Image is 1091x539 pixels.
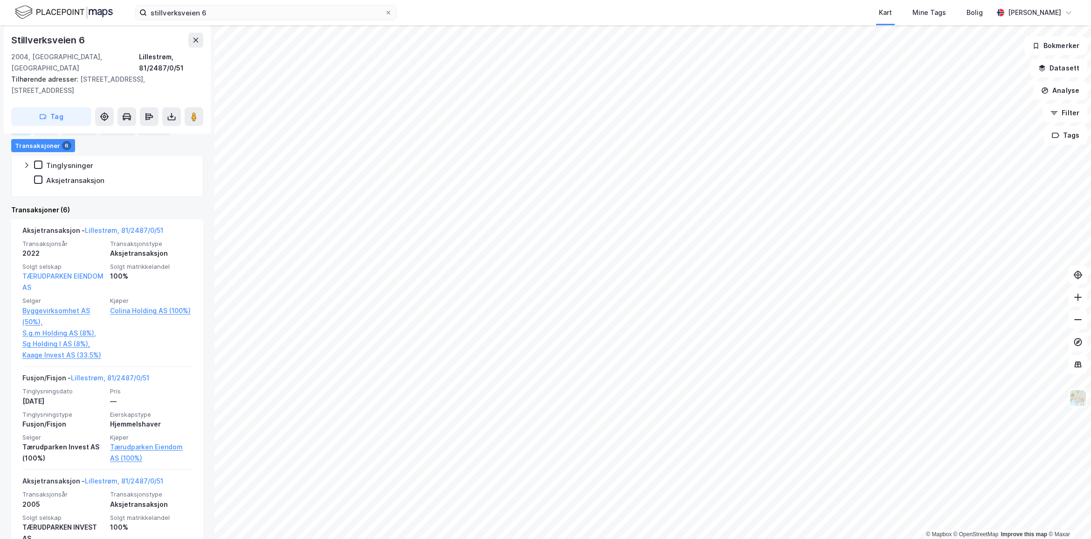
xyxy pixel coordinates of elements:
div: Aksjetransaksjon [110,248,192,259]
span: Transaksjonsår [22,490,104,498]
a: Kaage Invest AS (33.5%) [22,350,104,361]
span: Transaksjonstype [110,490,192,498]
div: Hjemmelshaver [110,419,192,430]
div: Aksjetransaksjon - [22,476,163,490]
div: [PERSON_NAME] [1008,7,1061,18]
span: Selger [22,297,104,305]
span: Kjøper [110,434,192,441]
a: S.g.m Holding AS (8%), [22,328,104,339]
a: TÆRUDPARKEN EIENDOM AS [22,272,104,291]
button: Analyse [1033,81,1087,100]
iframe: Chat Widget [1044,494,1091,539]
div: 100% [110,522,192,533]
div: 6 [62,141,71,150]
div: Aksjetransaksjon - [22,225,163,240]
a: Byggevirksomhet AS (50%), [22,305,104,328]
div: — [110,396,192,407]
span: Selger [22,434,104,441]
div: Tærudparken Invest AS (100%) [22,441,104,464]
a: Lillestrøm, 81/2487/0/51 [71,374,149,382]
a: Mapbox [926,531,952,538]
div: 100% [110,271,192,282]
div: [STREET_ADDRESS], [STREET_ADDRESS] [11,74,196,96]
a: Improve this map [1001,531,1047,538]
span: Solgt matrikkelandel [110,514,192,522]
div: 2022 [22,248,104,259]
div: Stillverksveien 6 [11,33,87,48]
img: logo.f888ab2527a4732fd821a326f86c7f29.svg [15,4,113,21]
span: Tinglysningstype [22,411,104,419]
span: Tinglysningsdato [22,387,104,395]
button: Tag [11,107,91,126]
div: Bolig [967,7,983,18]
input: Søk på adresse, matrikkel, gårdeiere, leietakere eller personer [147,6,385,20]
div: [DATE] [22,396,104,407]
span: Pris [110,387,192,395]
div: Fusjon/Fisjon [22,419,104,430]
div: 2004, [GEOGRAPHIC_DATA], [GEOGRAPHIC_DATA] [11,51,139,74]
span: Solgt selskap [22,514,104,522]
button: Bokmerker [1024,36,1087,55]
div: Mine Tags [912,7,946,18]
div: Lillestrøm, 81/2487/0/51 [139,51,203,74]
a: OpenStreetMap [953,531,999,538]
div: Transaksjoner (6) [11,204,203,216]
div: Kart [879,7,892,18]
a: Sg Holding I AS (8%), [22,338,104,350]
span: Transaksjonsår [22,240,104,248]
button: Filter [1043,104,1087,122]
span: Eierskapstype [110,411,192,419]
a: Colina Holding AS (100%) [110,305,192,316]
span: Solgt matrikkelandel [110,263,192,271]
span: Tilhørende adresser: [11,75,80,83]
span: Transaksjonstype [110,240,192,248]
span: Solgt selskap [22,263,104,271]
div: Kontrollprogram for chat [1044,494,1091,539]
button: Datasett [1030,59,1087,77]
a: Lillestrøm, 81/2487/0/51 [85,477,163,485]
a: Lillestrøm, 81/2487/0/51 [85,226,163,234]
img: Z [1069,389,1087,407]
div: 2005 [22,499,104,510]
a: Tærudparken Eiendom AS (100%) [110,441,192,464]
div: Aksjetransaksjon [110,499,192,510]
div: Tinglysninger [46,161,93,170]
button: Tags [1044,126,1087,145]
div: Transaksjoner [11,139,75,152]
div: Aksjetransaksjon [46,176,104,185]
span: Kjøper [110,297,192,305]
div: Fusjon/Fisjon - [22,372,149,387]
